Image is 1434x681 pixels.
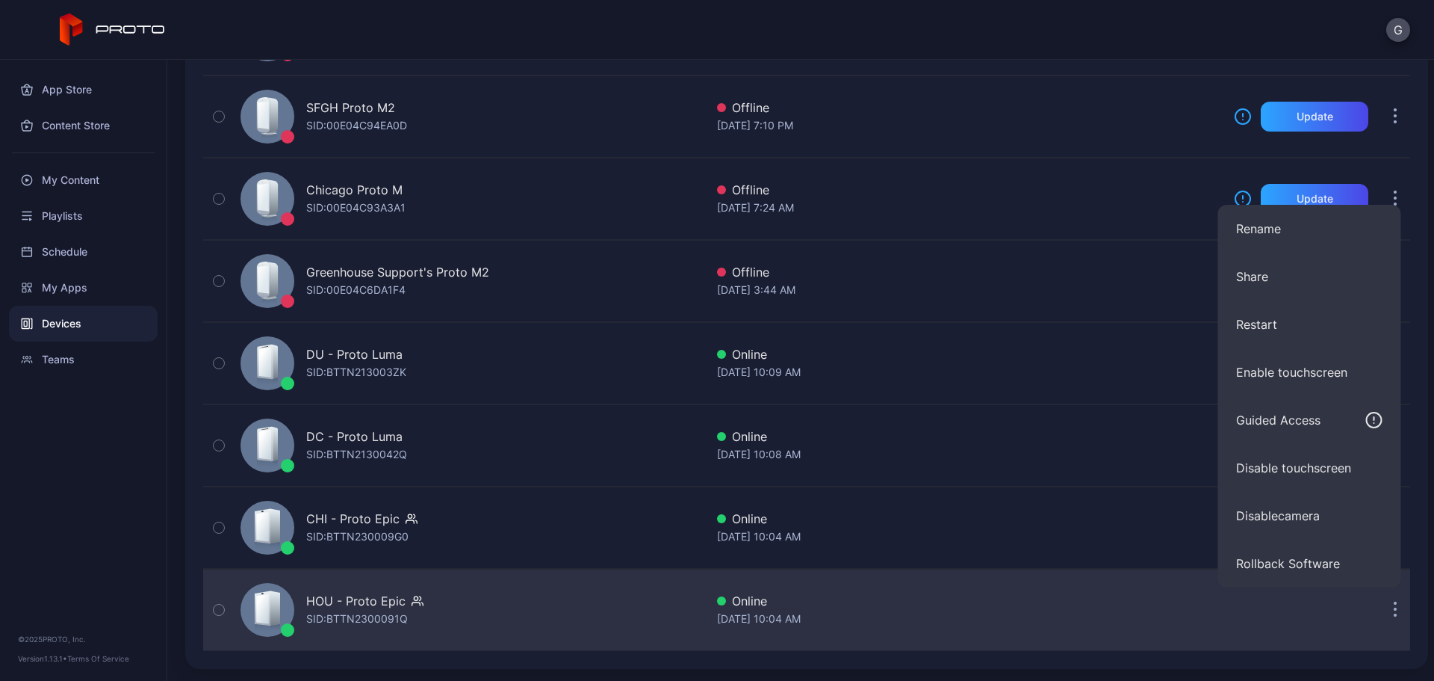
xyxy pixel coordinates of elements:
[717,610,1222,628] div: [DATE] 10:04 AM
[9,108,158,144] a: Content Store
[18,633,149,645] div: © 2025 PROTO, Inc.
[9,198,158,234] a: Playlists
[9,270,158,306] a: My Apps
[306,592,406,610] div: HOU - Proto Epic
[306,181,403,199] div: Chicago Proto M
[9,72,158,108] a: App Store
[717,99,1222,117] div: Offline
[306,117,407,135] div: SID: 00E04C94EA0D
[717,263,1222,281] div: Offline
[717,117,1222,135] div: [DATE] 7:10 PM
[1218,396,1401,444] button: Guided Access
[1297,111,1333,123] div: Update
[1218,444,1401,492] button: Disable touchscreen
[306,428,403,446] div: DC - Proto Luma
[306,363,406,381] div: SID: BTTN213003ZK
[1218,205,1401,253] button: Rename
[717,528,1222,546] div: [DATE] 10:04 AM
[306,345,403,363] div: DU - Proto Luma
[1386,18,1410,42] button: G
[306,446,407,463] div: SID: BTTN2130042Q
[1236,411,1320,429] div: Guided Access
[717,345,1222,363] div: Online
[1218,348,1401,396] button: Enable touchscreen
[717,446,1222,463] div: [DATE] 10:08 AM
[9,306,158,342] a: Devices
[306,510,400,528] div: CHI - Proto Epic
[306,281,406,299] div: SID: 00E04C6DA1F4
[717,181,1222,199] div: Offline
[1218,492,1401,540] button: Disablecamera
[306,99,395,117] div: SFGH Proto M2
[306,528,409,546] div: SID: BTTN230009G0
[1218,301,1401,348] button: Restart
[9,234,158,270] a: Schedule
[717,363,1222,381] div: [DATE] 10:09 AM
[9,162,158,198] a: My Content
[717,592,1222,610] div: Online
[67,654,129,663] a: Terms Of Service
[717,199,1222,217] div: [DATE] 7:24 AM
[306,263,489,281] div: Greenhouse Support's Proto M2
[1261,184,1368,214] button: Update
[306,199,406,217] div: SID: 00E04C93A3A1
[306,610,408,628] div: SID: BTTN2300091Q
[1218,253,1401,301] button: Share
[717,510,1222,528] div: Online
[717,281,1222,299] div: [DATE] 3:44 AM
[18,654,67,663] span: Version 1.13.1 •
[717,428,1222,446] div: Online
[1297,193,1333,205] div: Update
[1218,540,1401,588] button: Rollback Software
[1261,102,1368,132] button: Update
[9,342,158,378] a: Teams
